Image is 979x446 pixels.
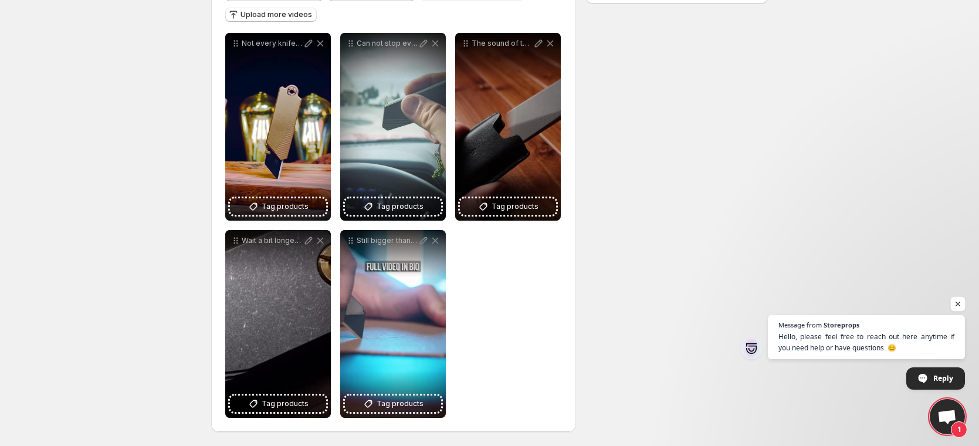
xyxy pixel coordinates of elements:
span: Tag products [492,201,538,212]
p: The sound of the pichi_design_canada G9 is just as satisfying as it is using it The sliding mecha... [472,39,533,48]
div: Can not stop everydaycarry pichi g9 everydaycarryknifeTag products [340,33,446,221]
button: Tag products [345,198,441,215]
button: Tag products [230,198,326,215]
p: Wait a bit longer dont rush May is just around the corner and G9 is gearing up for its grand entr... [242,236,303,245]
button: Tag products [345,396,441,412]
div: Not every knife ages well The G9 Brass earns its patina with every cut every carry No polish no f... [225,33,331,221]
button: Tag products [460,198,556,215]
span: Tag products [262,201,309,212]
span: Tag products [377,398,424,410]
p: Still bigger than yours [357,236,418,245]
div: Open chat [930,399,965,434]
span: Hello, please feel free to reach out here anytime if you need help or have questions. 😊 [778,331,954,353]
p: Not every knife ages well The G9 Brass earns its patina with every cut every carry No polish no f... [242,39,303,48]
div: Still bigger than yoursTag products [340,230,446,418]
span: Tag products [377,201,424,212]
p: Can not stop everydaycarry pichi g9 everydaycarryknife [357,39,418,48]
div: The sound of the pichi_design_canada G9 is just as satisfying as it is using it The sliding mecha... [455,33,561,221]
span: Reply [933,368,953,388]
button: Tag products [230,396,326,412]
span: Message from [778,322,822,328]
span: Storeprops [824,322,859,328]
span: Upload more videos [240,10,312,19]
button: Upload more videos [225,8,317,22]
div: Wait a bit longer dont rush May is just around the corner and G9 is gearing up for its grand entr... [225,230,331,418]
span: Tag products [262,398,309,410]
span: 1 [951,421,967,438]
